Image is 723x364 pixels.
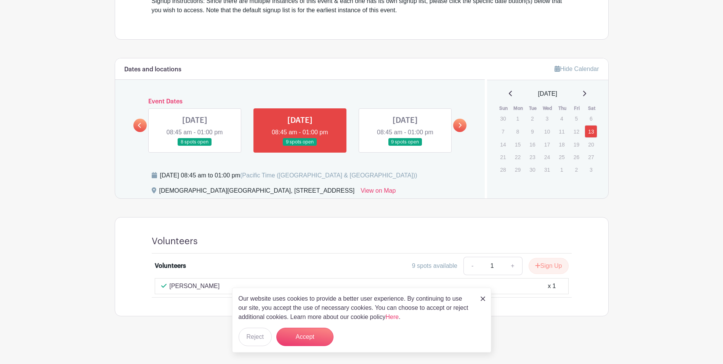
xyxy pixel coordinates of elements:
[570,105,585,112] th: Fri
[124,66,181,73] h6: Dates and locations
[570,151,583,163] p: 26
[155,261,186,271] div: Volunteers
[585,151,597,163] p: 27
[541,164,553,176] p: 31
[529,258,569,274] button: Sign Up
[240,172,417,179] span: (Pacific Time ([GEOGRAPHIC_DATA] & [GEOGRAPHIC_DATA]))
[497,139,509,150] p: 14
[511,164,524,176] p: 29
[511,105,526,112] th: Mon
[541,113,553,124] p: 3
[555,164,568,176] p: 1
[541,151,553,163] p: 24
[555,105,570,112] th: Thu
[548,282,556,291] div: x 1
[497,151,509,163] p: 21
[555,113,568,124] p: 4
[511,151,524,163] p: 22
[526,139,539,150] p: 16
[239,294,473,322] p: Our website uses cookies to provide a better user experience. By continuing to use our site, you ...
[496,105,511,112] th: Sun
[386,314,399,320] a: Here
[526,151,539,163] p: 23
[526,126,539,137] p: 9
[160,171,417,180] div: [DATE] 08:45 am to 01:00 pm
[503,257,522,275] a: +
[511,139,524,150] p: 15
[147,98,454,105] h6: Event Dates
[570,126,583,137] p: 12
[511,126,524,137] p: 8
[570,113,583,124] p: 5
[585,113,597,124] p: 6
[541,139,553,150] p: 17
[585,164,597,176] p: 3
[511,113,524,124] p: 1
[497,113,509,124] p: 30
[497,164,509,176] p: 28
[526,113,539,124] p: 2
[540,105,555,112] th: Wed
[555,126,568,137] p: 11
[526,105,540,112] th: Tue
[170,282,220,291] p: [PERSON_NAME]
[412,261,457,271] div: 9 spots available
[361,186,396,198] a: View on Map
[541,126,553,137] p: 10
[463,257,481,275] a: -
[584,105,599,112] th: Sat
[585,139,597,150] p: 20
[555,66,599,72] a: Hide Calendar
[159,186,355,198] div: [DEMOGRAPHIC_DATA][GEOGRAPHIC_DATA], [STREET_ADDRESS]
[481,296,485,301] img: close_button-5f87c8562297e5c2d7936805f587ecaba9071eb48480494691a3f1689db116b3.svg
[570,139,583,150] p: 19
[526,164,539,176] p: 30
[152,236,198,247] h4: Volunteers
[239,328,272,346] button: Reject
[497,126,509,137] p: 7
[555,139,568,150] p: 18
[276,328,333,346] button: Accept
[570,164,583,176] p: 2
[538,89,557,98] span: [DATE]
[555,151,568,163] p: 25
[585,125,597,138] a: 13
